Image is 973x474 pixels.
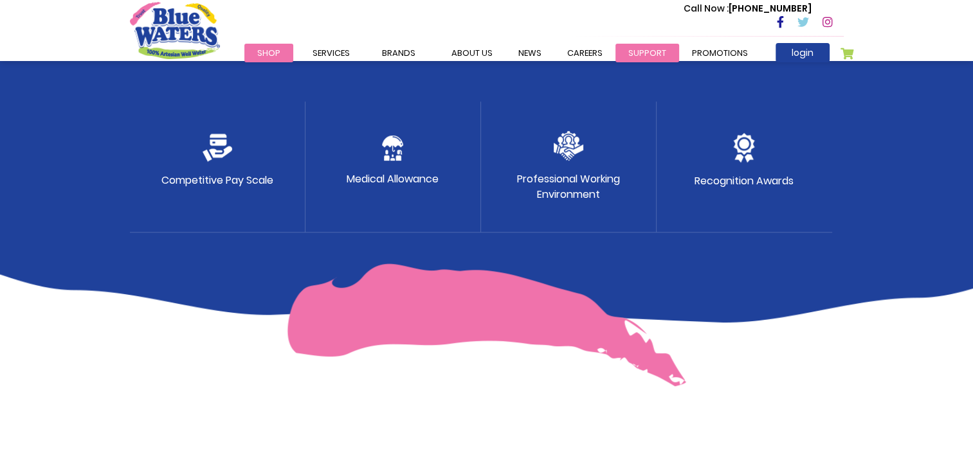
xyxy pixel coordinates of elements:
[313,47,350,59] span: Services
[695,173,794,189] p: Recognition Awards
[257,47,280,59] span: Shop
[347,171,439,187] p: Medical Allowance
[679,44,761,62] a: Promotions
[684,2,729,15] span: Call Now :
[287,263,686,387] img: benefit-pink-curve.png
[161,173,273,188] p: Competitive Pay Scale
[382,47,415,59] span: Brands
[517,171,620,202] p: Professional Working Environment
[684,2,812,15] p: [PHONE_NUMBER]
[130,2,220,58] a: store logo
[505,44,554,62] a: News
[776,43,830,62] a: login
[382,136,403,161] img: protect.png
[439,44,505,62] a: about us
[615,44,679,62] a: support
[554,131,583,161] img: team.png
[203,134,232,162] img: credit-card.png
[733,133,755,162] img: medal.png
[554,44,615,62] a: careers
